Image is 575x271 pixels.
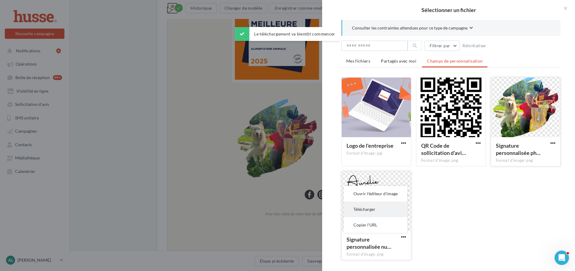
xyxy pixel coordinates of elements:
span: Signature personnalisée photos franchisés [496,142,541,156]
img: nos_conseils_ordi.png [64,62,245,171]
a: Cliquez-ici [177,5,194,9]
span: Logo de l'entreprise [347,142,393,149]
div: Format d'image: png [496,158,555,163]
div: Le téléchargement va bientôt commencer [235,27,340,41]
div: Format d'image: png [347,252,406,257]
span: Champs de personnalisation [427,58,483,63]
img: BANNIERE_HUSSE_DIGITALEO.png [67,15,242,59]
span: Consulter les contraintes attendues pour ce type de campagne [352,25,468,31]
button: Réinitialiser [460,42,489,49]
button: Copier l'URL [344,217,407,233]
strong: les changements [162,180,201,186]
button: Ouvrir l'éditeur d'image [344,186,407,202]
span: peuvent générer du stress et de l’anxiété chez votre chien. [92,191,217,196]
button: Télécharger [344,202,407,217]
div: Format d'image: png [421,158,481,163]
iframe: Intercom live chat [555,251,569,265]
button: Consulter les contraintes attendues pour ce type de campagne [352,25,473,32]
strong: d’environnement, les voyages, les bruits inconnus... [95,186,214,191]
span: Signature personnalisée numéro de téléphone franchisés [347,236,391,250]
button: Filtrer par [424,41,460,51]
div: Format d'image: jpg [347,151,406,156]
span: Partagés avec moi [381,58,416,63]
span: En cette période estivale, [108,180,201,186]
h2: Sélectionner un fichier [332,7,565,13]
span: Mes fichiers [346,58,370,63]
span: QR Code de sollicitation d’avis Google [421,142,466,156]
span: L'email ne s'affiche pas correctement ? [115,5,177,9]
